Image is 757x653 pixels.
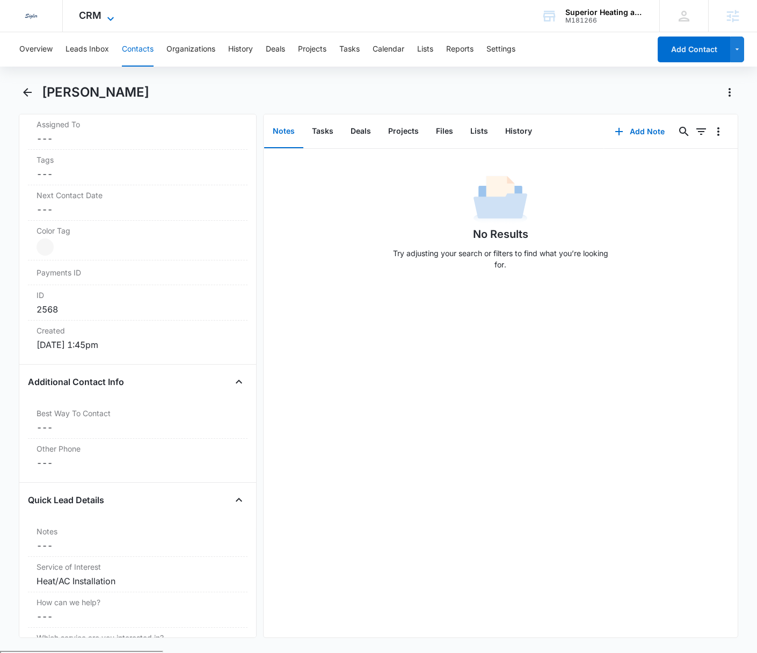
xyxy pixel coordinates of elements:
[17,17,26,26] img: logo_orange.svg
[298,32,326,67] button: Projects
[230,373,248,390] button: Close
[339,32,360,67] button: Tasks
[28,260,248,285] div: Payments ID
[373,32,404,67] button: Calendar
[166,32,215,67] button: Organizations
[380,115,427,148] button: Projects
[228,32,253,67] button: History
[37,561,239,572] label: Service of Interest
[37,267,87,278] dt: Payments ID
[497,115,541,148] button: History
[675,123,693,140] button: Search...
[604,119,675,144] button: Add Note
[693,123,710,140] button: Filters
[37,225,239,236] label: Color Tag
[30,17,53,26] div: v 4.0.25
[17,28,26,37] img: website_grey.svg
[37,119,239,130] label: Assigned To
[37,132,239,145] dd: ---
[28,150,248,185] div: Tags---
[19,32,53,67] button: Overview
[28,557,248,592] div: Service of InterestHeat/AC Installation
[658,37,730,62] button: Add Contact
[28,285,248,321] div: ID2568
[107,62,115,71] img: tab_keywords_by_traffic_grey.svg
[37,168,239,180] dd: ---
[264,115,303,148] button: Notes
[21,6,41,26] img: Sigler Corporate
[28,28,118,37] div: Domain: [DOMAIN_NAME]
[42,84,149,100] h1: [PERSON_NAME]
[37,190,239,201] label: Next Contact Date
[28,439,248,474] div: Other Phone---
[28,592,248,628] div: How can we help?---
[37,154,239,165] label: Tags
[565,17,644,24] div: account id
[303,115,342,148] button: Tasks
[37,303,239,316] dd: 2568
[28,321,248,355] div: Created[DATE] 1:45pm
[37,597,239,608] label: How can we help?
[486,32,515,67] button: Settings
[37,203,239,216] dd: ---
[79,10,101,21] span: CRM
[342,115,380,148] button: Deals
[266,32,285,67] button: Deals
[28,221,248,260] div: Color Tag
[19,84,35,101] button: Back
[473,226,528,242] h1: No Results
[721,84,738,101] button: Actions
[230,491,248,509] button: Close
[28,521,248,557] div: Notes---
[37,408,239,419] label: Best Way To Contact
[37,443,239,454] label: Other Phone
[41,63,96,70] div: Domain Overview
[710,123,727,140] button: Overflow Menu
[565,8,644,17] div: account name
[37,338,239,351] dd: [DATE] 1:45pm
[388,248,613,270] p: Try adjusting your search or filters to find what you’re looking for.
[446,32,474,67] button: Reports
[37,526,239,537] label: Notes
[37,610,239,623] dd: ---
[29,62,38,71] img: tab_domain_overview_orange.svg
[37,289,239,301] dt: ID
[37,421,239,434] dd: ---
[37,632,239,643] label: Which service are you interested in?
[28,185,248,221] div: Next Contact Date---
[37,325,239,336] dt: Created
[28,403,248,439] div: Best Way To Contact---
[65,32,109,67] button: Leads Inbox
[28,114,248,150] div: Assigned To---
[417,32,433,67] button: Lists
[474,172,527,226] img: No Data
[462,115,497,148] button: Lists
[427,115,462,148] button: Files
[37,539,239,552] dd: ---
[37,456,239,469] dd: ---
[28,494,104,506] h4: Quick Lead Details
[122,32,154,67] button: Contacts
[119,63,181,70] div: Keywords by Traffic
[37,575,239,587] div: Heat/AC Installation
[28,375,124,388] h4: Additional Contact Info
